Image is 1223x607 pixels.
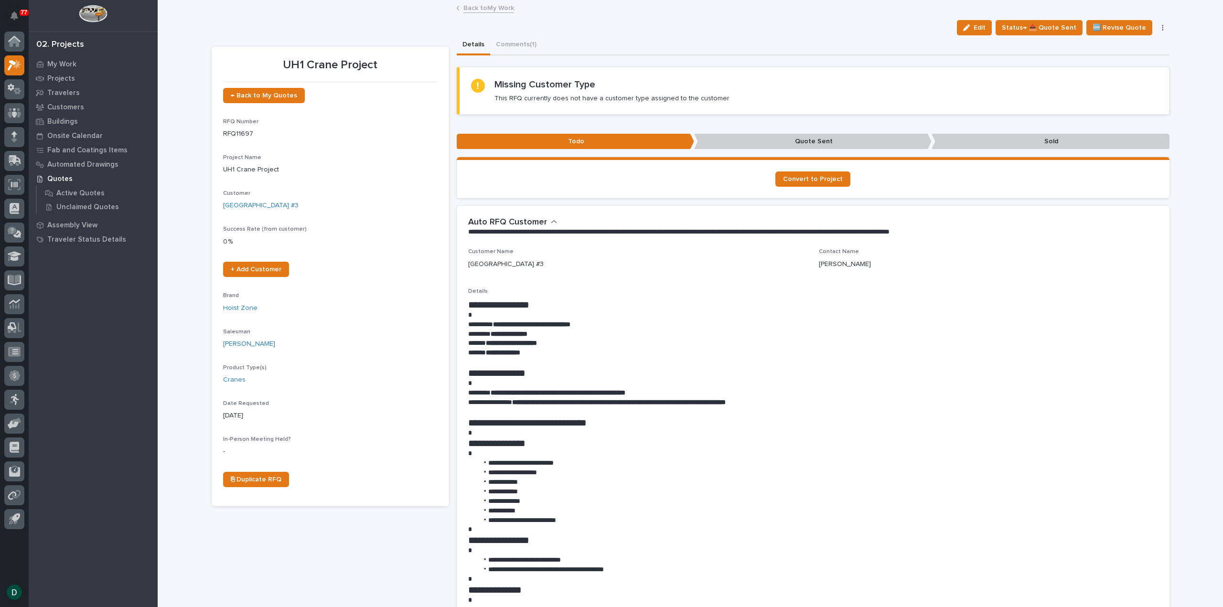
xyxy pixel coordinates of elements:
[974,23,986,32] span: Edit
[36,40,84,50] div: 02. Projects
[223,237,438,247] p: 0 %
[29,218,158,232] a: Assembly View
[47,89,80,97] p: Travelers
[29,71,158,85] a: Projects
[223,375,246,385] a: Cranes
[223,226,307,232] span: Success Rate (from customer)
[12,11,24,27] div: Notifications77
[223,401,269,406] span: Date Requested
[231,92,297,99] span: ← Back to My Quotes
[47,160,118,169] p: Automated Drawings
[463,2,514,13] a: Back toMy Work
[468,259,544,269] p: [GEOGRAPHIC_DATA] #3
[1086,20,1152,35] button: 🆕 Revise Quote
[29,57,158,71] a: My Work
[47,75,75,83] p: Projects
[29,85,158,100] a: Travelers
[957,20,992,35] button: Edit
[223,262,289,277] a: + Add Customer
[47,103,84,112] p: Customers
[223,437,291,442] span: In-Person Meeting Held?
[29,114,158,128] a: Buildings
[1002,22,1076,33] span: Status→ 📤 Quote Sent
[231,476,281,483] span: ⎘ Duplicate RFQ
[494,79,595,90] h2: Missing Customer Type
[932,134,1169,149] p: Sold
[468,288,488,294] span: Details
[223,88,305,103] a: ← Back to My Quotes
[29,171,158,186] a: Quotes
[494,94,730,103] p: This RFQ currently does not have a customer type assigned to the customer
[223,293,239,298] span: Brand
[223,447,438,457] p: -
[1093,22,1146,33] span: 🆕 Revise Quote
[223,472,289,487] a: ⎘ Duplicate RFQ
[996,20,1083,35] button: Status→ 📤 Quote Sent
[37,200,158,213] a: Unclaimed Quotes
[457,35,490,55] button: Details
[29,128,158,143] a: Onsite Calendar
[29,143,158,157] a: Fab and Coatings Items
[819,259,871,269] p: [PERSON_NAME]
[223,129,438,139] p: RFQ11697
[223,339,275,349] a: [PERSON_NAME]
[223,303,257,313] a: Hoist Zone
[223,365,267,371] span: Product Type(s)
[56,203,119,212] p: Unclaimed Quotes
[223,155,261,160] span: Project Name
[223,119,258,125] span: RFQ Number
[29,157,158,171] a: Automated Drawings
[775,171,850,187] a: Convert to Project
[223,201,299,211] a: [GEOGRAPHIC_DATA] #3
[223,329,250,335] span: Salesman
[56,189,105,198] p: Active Quotes
[47,132,103,140] p: Onsite Calendar
[783,176,843,182] span: Convert to Project
[37,186,158,200] a: Active Quotes
[468,249,514,255] span: Customer Name
[47,175,73,183] p: Quotes
[47,146,128,155] p: Fab and Coatings Items
[21,9,27,16] p: 77
[29,100,158,114] a: Customers
[223,191,250,196] span: Customer
[694,134,932,149] p: Quote Sent
[223,165,438,175] p: UH1 Crane Project
[223,58,438,72] p: UH1 Crane Project
[47,235,126,244] p: Traveler Status Details
[47,117,78,126] p: Buildings
[457,134,694,149] p: Todo
[4,6,24,26] button: Notifications
[4,582,24,602] button: users-avatar
[231,266,281,273] span: + Add Customer
[223,411,438,421] p: [DATE]
[468,217,558,228] button: Auto RFQ Customer
[29,232,158,246] a: Traveler Status Details
[47,60,76,69] p: My Work
[79,5,107,22] img: Workspace Logo
[468,217,547,228] h2: Auto RFQ Customer
[819,249,859,255] span: Contact Name
[47,221,97,230] p: Assembly View
[490,35,542,55] button: Comments (1)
